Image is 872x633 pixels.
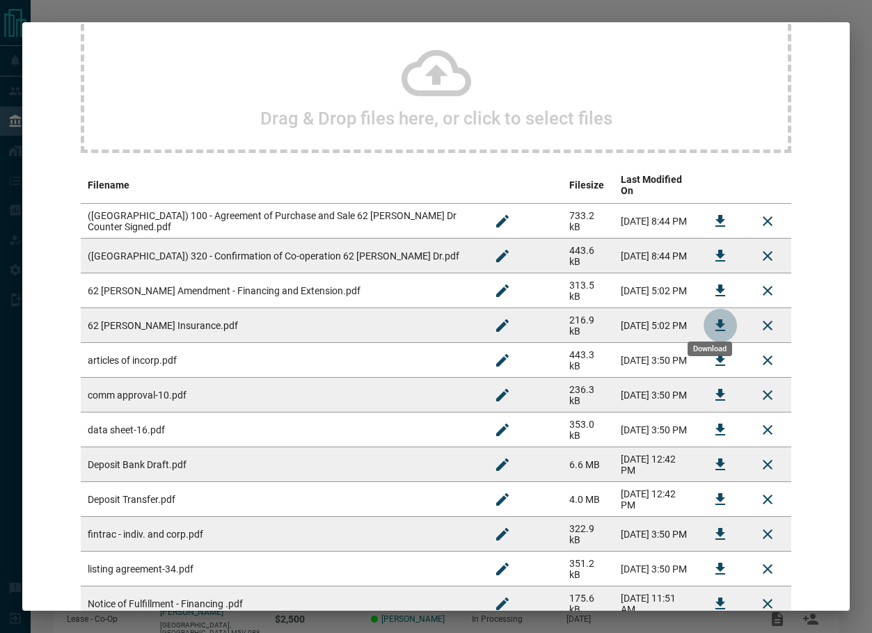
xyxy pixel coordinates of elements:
[751,483,784,516] button: Remove File
[751,205,784,238] button: Remove File
[614,447,697,482] td: [DATE] 12:42 PM
[704,413,737,447] button: Download
[486,239,519,273] button: Rename
[704,309,737,342] button: Download
[562,447,614,482] td: 6.6 MB
[751,378,784,412] button: Remove File
[81,412,479,447] td: data sheet-16.pdf
[751,344,784,377] button: Remove File
[614,378,697,412] td: [DATE] 3:50 PM
[704,274,737,307] button: Download
[614,482,697,517] td: [DATE] 12:42 PM
[486,309,519,342] button: Rename
[744,167,791,204] th: delete file action column
[562,343,614,378] td: 443.3 kB
[81,378,479,412] td: comm approval-10.pdf
[562,552,614,586] td: 351.2 kB
[614,239,697,273] td: [DATE] 8:44 PM
[260,108,612,129] h2: Drag & Drop files here, or click to select files
[562,273,614,308] td: 313.5 kB
[81,14,791,153] div: Drag & Drop files here, or click to select files
[704,552,737,586] button: Download
[81,273,479,308] td: 62 [PERSON_NAME] Amendment - Financing and Extension.pdf
[81,586,479,621] td: Notice of Fulfillment - Financing .pdf
[479,167,562,204] th: edit column
[562,239,614,273] td: 443.6 kB
[704,483,737,516] button: Download
[81,343,479,378] td: articles of incorp.pdf
[614,343,697,378] td: [DATE] 3:50 PM
[704,205,737,238] button: Download
[486,448,519,481] button: Rename
[751,587,784,620] button: Remove File
[562,204,614,239] td: 733.2 kB
[562,378,614,412] td: 236.3 kB
[486,274,519,307] button: Rename
[81,167,479,204] th: Filename
[81,482,479,517] td: Deposit Transfer.pdf
[81,239,479,273] td: ([GEOGRAPHIC_DATA]) 320 - Confirmation of Co-operation 62 [PERSON_NAME] Dr.pdf
[751,448,784,481] button: Remove File
[688,342,732,356] div: Download
[614,412,697,447] td: [DATE] 3:50 PM
[614,552,697,586] td: [DATE] 3:50 PM
[614,167,697,204] th: Last Modified On
[81,308,479,343] td: 62 [PERSON_NAME] Insurance.pdf
[697,167,744,204] th: download action column
[486,378,519,412] button: Rename
[704,344,737,377] button: Download
[751,552,784,586] button: Remove File
[751,413,784,447] button: Remove File
[704,518,737,551] button: Download
[486,483,519,516] button: Rename
[704,378,737,412] button: Download
[81,552,479,586] td: listing agreement-34.pdf
[562,308,614,343] td: 216.9 kB
[486,413,519,447] button: Rename
[486,587,519,620] button: Rename
[81,517,479,552] td: fintrac - indiv. and corp.pdf
[486,518,519,551] button: Rename
[751,309,784,342] button: Remove File
[562,586,614,621] td: 175.6 kB
[751,518,784,551] button: Remove File
[614,273,697,308] td: [DATE] 5:02 PM
[751,274,784,307] button: Remove File
[81,447,479,482] td: Deposit Bank Draft.pdf
[751,239,784,273] button: Remove File
[704,239,737,273] button: Download
[81,204,479,239] td: ([GEOGRAPHIC_DATA]) 100 - Agreement of Purchase and Sale 62 [PERSON_NAME] Dr Counter Signed.pdf
[562,412,614,447] td: 353.0 kB
[614,308,697,343] td: [DATE] 5:02 PM
[486,205,519,238] button: Rename
[486,552,519,586] button: Rename
[704,587,737,620] button: Download
[614,204,697,239] td: [DATE] 8:44 PM
[614,586,697,621] td: [DATE] 11:51 AM
[562,517,614,552] td: 322.9 kB
[562,482,614,517] td: 4.0 MB
[562,167,614,204] th: Filesize
[704,448,737,481] button: Download
[614,517,697,552] td: [DATE] 3:50 PM
[486,344,519,377] button: Rename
